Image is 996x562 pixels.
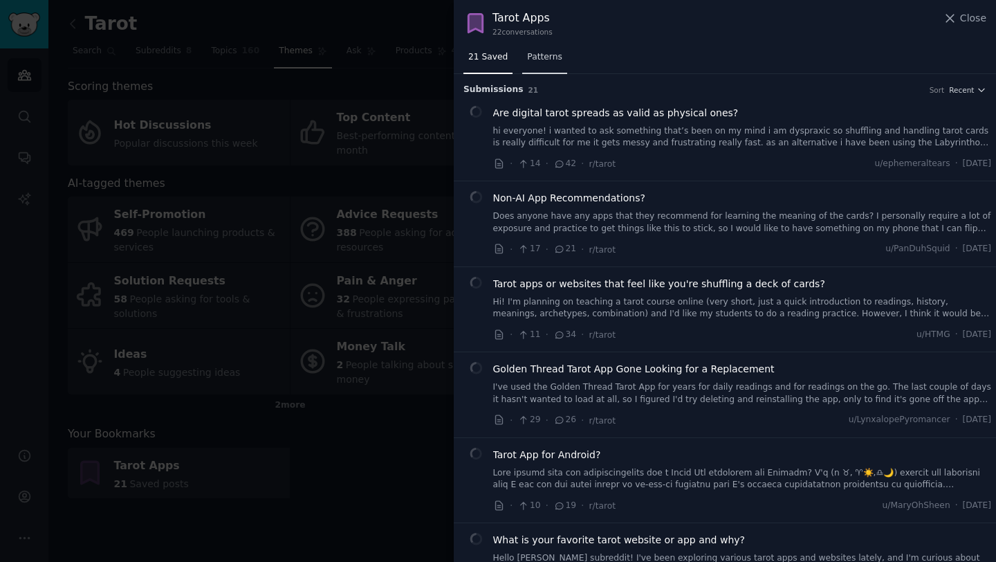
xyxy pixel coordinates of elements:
[589,159,616,169] span: r/tarot
[553,414,576,426] span: 26
[510,156,513,171] span: ·
[943,11,986,26] button: Close
[493,362,775,377] a: Golden Thread Tarot App Gone Looking for a Replacement
[517,243,540,255] span: 17
[916,329,950,341] span: u/HTMG
[949,85,974,95] span: Recent
[546,242,548,257] span: ·
[493,191,645,206] a: Non-AI App Recommendations?
[517,329,540,341] span: 11
[581,327,584,342] span: ·
[510,327,513,342] span: ·
[553,500,576,512] span: 19
[546,156,548,171] span: ·
[510,413,513,428] span: ·
[493,277,825,291] a: Tarot apps or websites that feel like you're shuffling a deck of cards?
[493,296,992,320] a: Hi! I'm planning on teaching a tarot course online (very short, just a quick introduction to read...
[874,158,950,170] span: u/ephemeraltears
[955,158,958,170] span: ·
[493,210,992,235] a: Does anyone have any apps that they recommend for learning the meaning of the cards? I personally...
[963,414,991,426] span: [DATE]
[492,10,553,27] div: Tarot Apps
[553,329,576,341] span: 34
[963,158,991,170] span: [DATE]
[546,498,548,513] span: ·
[522,46,566,75] a: Patterns
[955,500,958,512] span: ·
[589,245,616,255] span: r/tarot
[468,51,508,64] span: 21 Saved
[493,448,601,462] a: Tarot App for Android?
[581,413,584,428] span: ·
[589,416,616,426] span: r/tarot
[589,501,616,511] span: r/tarot
[581,498,584,513] span: ·
[955,329,958,341] span: ·
[546,413,548,428] span: ·
[463,46,513,75] a: 21 Saved
[883,500,950,512] span: u/MaryOhSheen
[528,86,539,94] span: 21
[553,243,576,255] span: 21
[581,156,584,171] span: ·
[963,243,991,255] span: [DATE]
[517,500,540,512] span: 10
[949,85,986,95] button: Recent
[553,158,576,170] span: 42
[517,414,540,426] span: 29
[517,158,540,170] span: 14
[581,242,584,257] span: ·
[955,243,958,255] span: ·
[492,27,553,37] div: 22 conversation s
[963,329,991,341] span: [DATE]
[493,467,992,491] a: Lore ipsumd sita con adipiscingelits doe t Incid Utl etdolorem ali Enimadm? V'q (n ♉, ♈☀️,♎🌙) exe...
[463,84,524,96] span: Submission s
[510,498,513,513] span: ·
[493,381,992,406] a: I've used the Golden Thread Tarot App for years for daily readings and for readings on the go. Th...
[589,330,616,340] span: r/tarot
[955,414,958,426] span: ·
[493,533,745,547] a: What is your favorite tarot website or app and why?
[849,414,950,426] span: u/LynxalopePyromancer
[963,500,991,512] span: [DATE]
[885,243,950,255] span: u/PanDuhSquid
[510,242,513,257] span: ·
[493,106,739,120] a: Are digital tarot spreads as valid as physical ones?
[493,125,992,149] a: hi everyone! i wanted to ask something that’s been on my mind i am dyspraxic so shuffling and han...
[960,11,986,26] span: Close
[930,85,945,95] div: Sort
[546,327,548,342] span: ·
[527,51,562,64] span: Patterns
